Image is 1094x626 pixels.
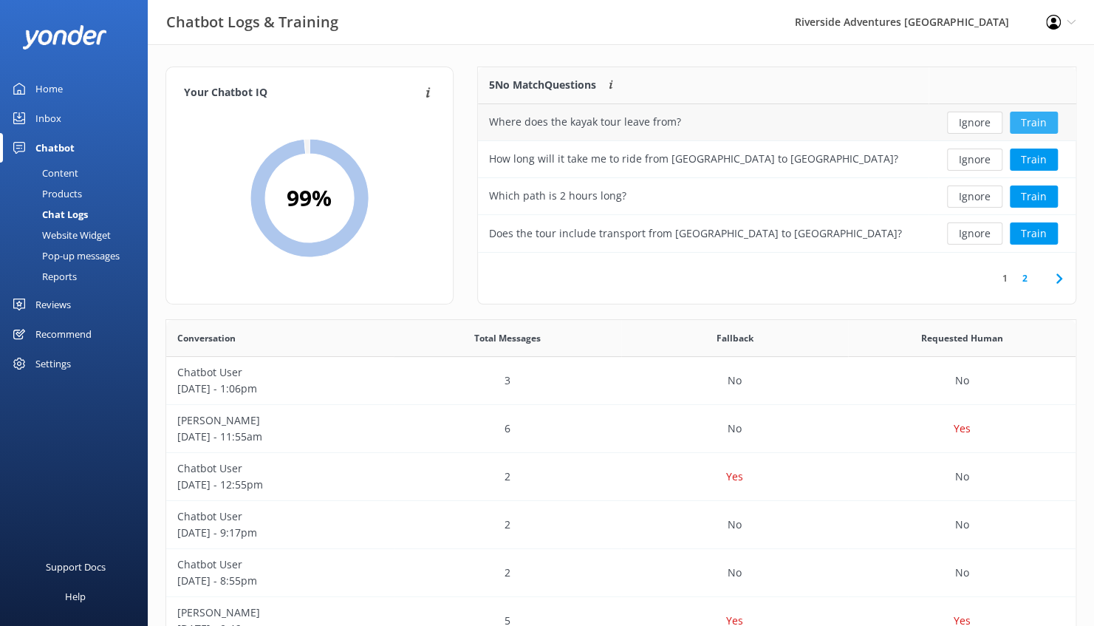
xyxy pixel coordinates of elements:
[184,85,421,101] h4: Your Chatbot IQ
[1010,222,1058,245] button: Train
[9,245,148,266] a: Pop-up messages
[177,525,383,541] p: [DATE] - 9:17pm
[954,421,971,437] p: Yes
[505,469,510,485] p: 2
[505,517,510,533] p: 2
[489,77,596,93] p: 5 No Match Questions
[9,163,148,183] a: Content
[728,517,742,533] p: No
[947,112,1002,134] button: Ignore
[166,453,1076,501] div: row
[177,364,383,381] p: Chatbot User
[177,605,383,621] p: [PERSON_NAME]
[474,331,541,345] span: Total Messages
[35,349,71,378] div: Settings
[9,266,77,287] div: Reports
[177,573,383,589] p: [DATE] - 8:55pm
[35,103,61,133] div: Inbox
[955,517,969,533] p: No
[9,204,88,225] div: Chat Logs
[35,133,75,163] div: Chatbot
[166,405,1076,453] div: row
[166,357,1076,405] div: row
[489,225,902,242] div: Does the tour include transport from [GEOGRAPHIC_DATA] to [GEOGRAPHIC_DATA]?
[9,183,82,204] div: Products
[955,565,969,581] p: No
[9,225,111,245] div: Website Widget
[995,271,1015,285] a: 1
[1015,271,1035,285] a: 2
[505,372,510,389] p: 3
[287,180,332,216] h2: 99 %
[728,372,742,389] p: No
[9,225,148,245] a: Website Widget
[177,508,383,525] p: Chatbot User
[728,421,742,437] p: No
[1010,112,1058,134] button: Train
[177,331,236,345] span: Conversation
[166,10,338,34] h3: Chatbot Logs & Training
[35,74,63,103] div: Home
[505,421,510,437] p: 6
[1010,186,1058,208] button: Train
[947,186,1002,208] button: Ignore
[478,215,1076,252] div: row
[947,149,1002,171] button: Ignore
[955,372,969,389] p: No
[177,477,383,493] p: [DATE] - 12:55pm
[9,183,148,204] a: Products
[166,549,1076,597] div: row
[489,114,681,130] div: Where does the kayak tour leave from?
[478,178,1076,215] div: row
[166,501,1076,549] div: row
[716,331,753,345] span: Fallback
[921,331,1003,345] span: Requested Human
[65,582,86,611] div: Help
[177,412,383,429] p: [PERSON_NAME]
[478,104,1076,252] div: grid
[35,319,92,349] div: Recommend
[478,141,1076,178] div: row
[728,565,742,581] p: No
[35,290,71,319] div: Reviews
[489,188,626,204] div: Which path is 2 hours long?
[177,429,383,445] p: [DATE] - 11:55am
[9,245,120,266] div: Pop-up messages
[22,25,107,50] img: yonder-white-logo.png
[726,469,743,485] p: Yes
[46,552,106,582] div: Support Docs
[177,381,383,397] p: [DATE] - 1:06pm
[177,460,383,477] p: Chatbot User
[1010,149,1058,171] button: Train
[489,151,898,167] div: How long will it take me to ride from [GEOGRAPHIC_DATA] to [GEOGRAPHIC_DATA]?
[947,222,1002,245] button: Ignore
[9,204,148,225] a: Chat Logs
[505,565,510,581] p: 2
[9,266,148,287] a: Reports
[478,104,1076,141] div: row
[9,163,78,183] div: Content
[955,469,969,485] p: No
[177,557,383,573] p: Chatbot User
